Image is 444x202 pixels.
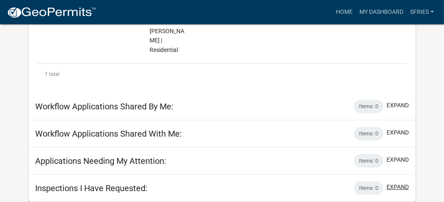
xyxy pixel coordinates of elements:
[407,4,437,20] a: sfries
[35,101,173,111] h5: Workflow Applications Shared By Me:
[37,64,407,85] div: 1 total
[387,183,409,192] button: expand
[354,154,383,168] div: Items: 0
[35,156,166,166] h5: Applications Needing My Attention:
[354,127,383,140] div: Items: 0
[387,128,409,137] button: expand
[333,4,356,20] a: Home
[356,4,407,20] a: My Dashboard
[35,183,147,193] h5: Inspections I Have Requested:
[387,155,409,164] button: expand
[387,101,409,110] button: expand
[35,129,182,139] h5: Workflow Applications Shared With Me:
[354,100,383,113] div: Items: 0
[354,181,383,195] div: Items: 0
